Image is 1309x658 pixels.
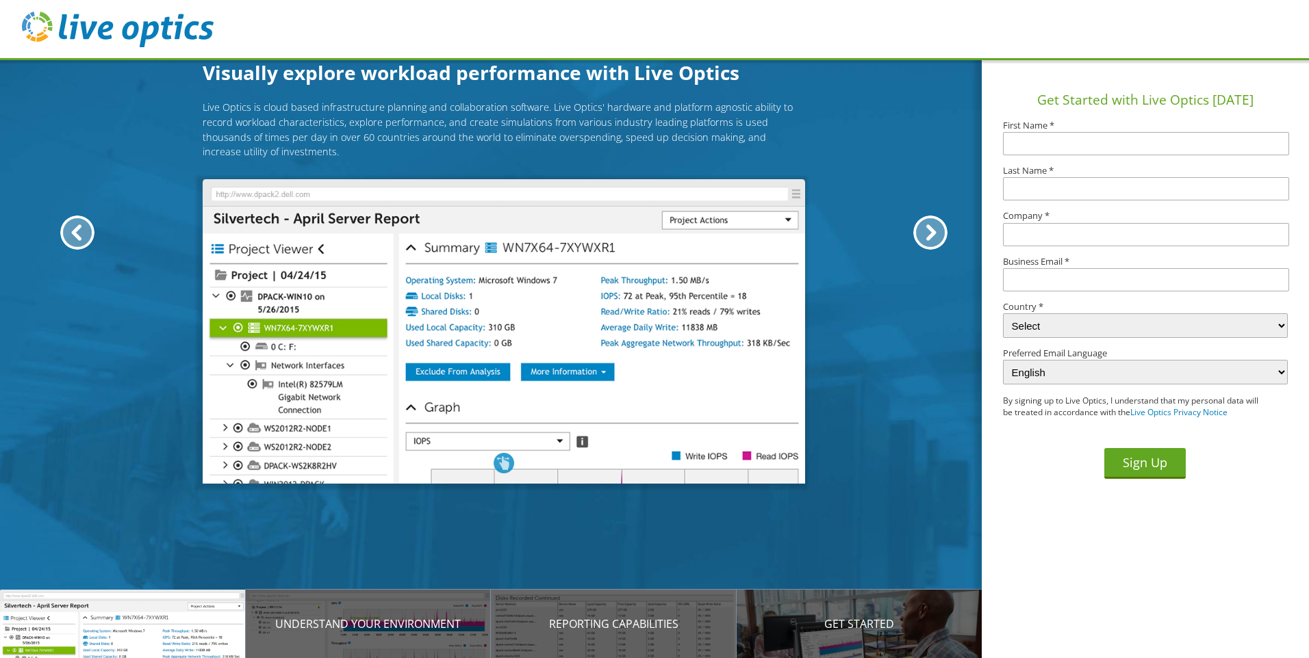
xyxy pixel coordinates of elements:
[246,616,492,632] p: Understand your environment
[203,100,805,159] p: Live Optics is cloud based infrastructure planning and collaboration software. Live Optics' hardw...
[203,179,805,484] img: Introducing Live Optics
[203,58,805,87] h1: Visually explore workload performance with Live Optics
[1003,302,1288,311] label: Country *
[1003,166,1288,175] label: Last Name *
[1003,395,1259,419] p: By signing up to Live Optics, I understand that my personal data will be treated in accordance wi...
[1104,448,1186,479] button: Sign Up
[1003,349,1288,358] label: Preferred Email Language
[1130,406,1228,418] a: Live Optics Privacy Notice
[737,616,982,632] p: Get Started
[22,12,214,47] img: live_optics_svg.svg
[987,90,1304,110] h1: Get Started with Live Optics [DATE]
[1003,257,1288,266] label: Business Email *
[1003,121,1288,130] label: First Name *
[1003,211,1288,220] label: Company *
[491,616,737,632] p: Reporting Capabilities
